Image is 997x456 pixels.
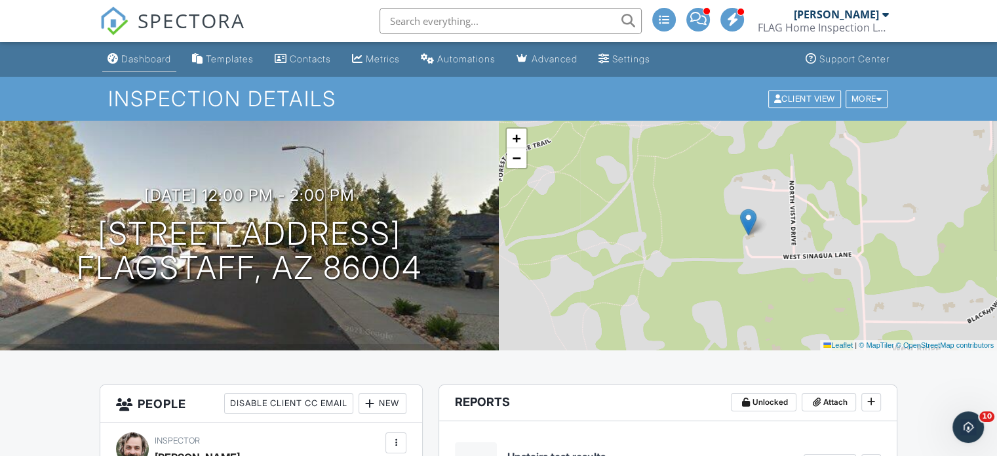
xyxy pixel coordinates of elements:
h1: Inspection Details [108,87,889,110]
a: Dashboard [102,47,176,72]
span: SPECTORA [138,7,245,34]
a: Metrics [347,47,405,72]
a: SPECTORA [100,18,245,45]
div: Support Center [819,53,889,64]
img: Marker [740,209,756,236]
input: Search everything... [380,8,642,34]
a: Leaflet [823,341,853,349]
a: © OpenStreetMap contributors [896,341,994,349]
div: Metrics [366,53,400,64]
div: Automations [437,53,496,64]
h1: [STREET_ADDRESS] Flagstaff, AZ 86004 [77,217,422,286]
span: Inspector [155,436,200,446]
a: Contacts [269,47,336,72]
div: Dashboard [121,53,171,64]
a: Settings [593,47,655,72]
div: Templates [206,53,254,64]
span: + [512,130,520,146]
div: Contacts [290,53,331,64]
a: Zoom out [507,148,526,168]
a: Zoom in [507,129,526,148]
span: − [512,150,520,166]
div: [PERSON_NAME] [794,8,879,21]
a: Support Center [800,47,895,72]
span: 10 [979,411,994,422]
span: | [855,341,857,349]
a: © MapTiler [859,341,894,349]
a: Automations (Advanced) [416,47,501,72]
a: Templates [187,47,259,72]
a: Client View [767,93,844,103]
div: More [846,90,888,108]
div: Advanced [532,53,577,64]
div: New [359,393,406,414]
h3: People [100,385,422,423]
div: Client View [768,90,841,108]
iframe: Intercom live chat [952,411,984,443]
a: Advanced [511,47,583,72]
div: FLAG Home Inspection LLC [758,21,889,34]
div: Disable Client CC Email [224,393,353,414]
div: Settings [612,53,650,64]
img: The Best Home Inspection Software - Spectora [100,7,128,35]
h3: [DATE] 12:00 pm - 2:00 pm [144,186,355,204]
